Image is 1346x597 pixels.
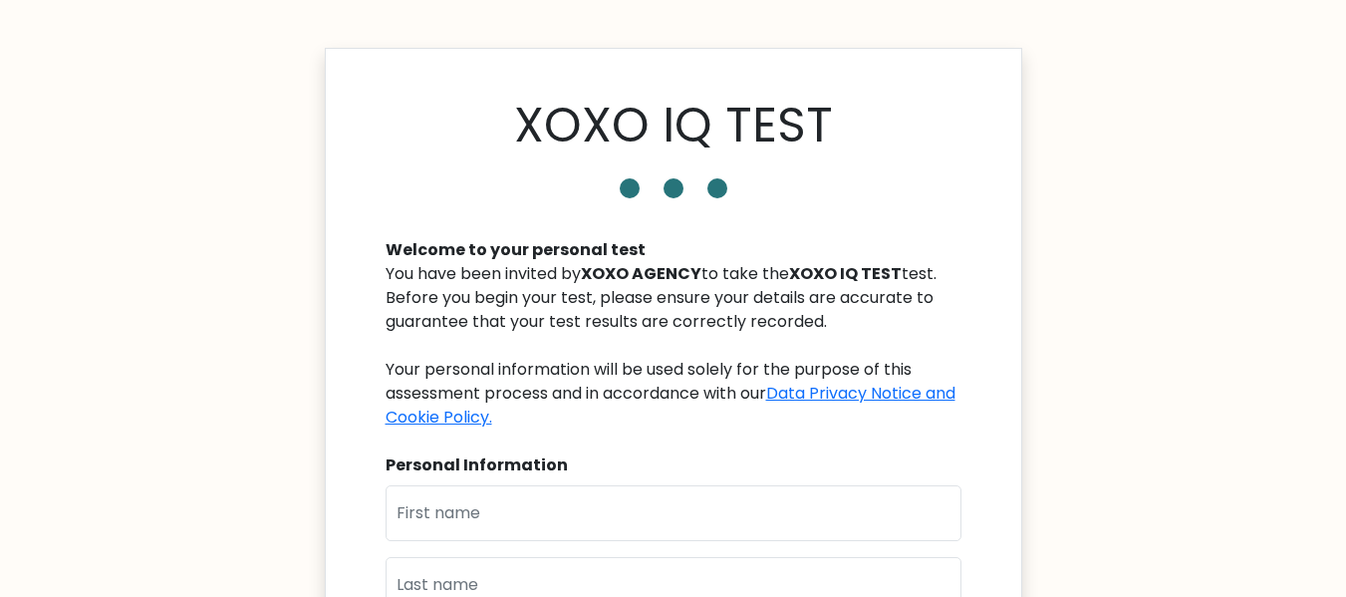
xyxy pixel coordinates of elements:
[581,262,701,285] b: XOXO AGENCY
[789,262,902,285] b: XOXO IQ TEST
[386,238,961,262] div: Welcome to your personal test
[514,97,833,154] h1: XOXO IQ TEST
[386,453,961,477] div: Personal Information
[386,262,961,430] div: You have been invited by to take the test. Before you begin your test, please ensure your details...
[386,485,961,541] input: First name
[386,382,955,429] a: Data Privacy Notice and Cookie Policy.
